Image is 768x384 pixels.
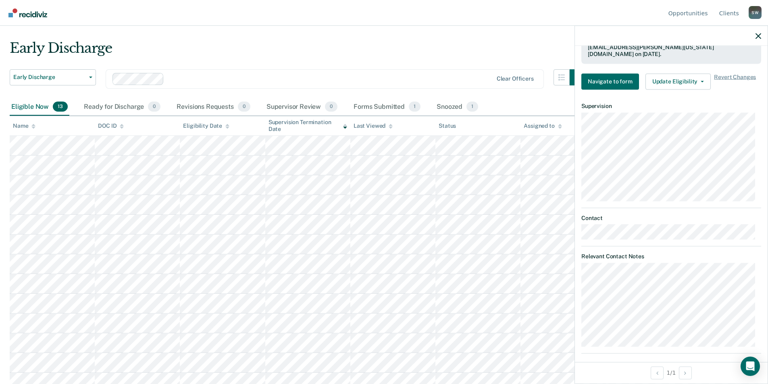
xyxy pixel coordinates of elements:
[183,122,229,129] div: Eligibility Date
[645,73,711,89] button: Update Eligibility
[325,102,337,112] span: 0
[588,37,755,57] div: Marked as Forms submitted by [PERSON_NAME][EMAIL_ADDRESS][PERSON_NAME][US_STATE][DOMAIN_NAME] on ...
[741,357,760,376] div: Open Intercom Messenger
[466,102,478,112] span: 1
[352,98,422,116] div: Forms Submitted
[238,102,250,112] span: 0
[8,8,47,17] img: Recidiviz
[714,73,756,89] span: Revert Changes
[175,98,252,116] div: Revisions Requests
[265,98,339,116] div: Supervisor Review
[581,73,639,89] button: Navigate to form
[10,98,69,116] div: Eligible Now
[354,122,393,129] div: Last Viewed
[749,6,762,19] button: Profile dropdown button
[13,122,35,129] div: Name
[581,253,761,259] dt: Relevant Contact Notes
[268,119,347,133] div: Supervision Termination Date
[497,75,534,82] div: Clear officers
[82,98,162,116] div: Ready for Discharge
[581,73,642,89] a: Navigate to form link
[148,102,160,112] span: 0
[749,6,762,19] div: S W
[524,122,562,129] div: Assigned to
[679,366,692,379] button: Next Opportunity
[10,40,586,63] div: Early Discharge
[439,122,456,129] div: Status
[13,74,86,81] span: Early Discharge
[53,102,68,112] span: 13
[575,362,768,383] div: 1 / 1
[651,366,664,379] button: Previous Opportunity
[409,102,420,112] span: 1
[581,102,761,109] dt: Supervision
[98,122,124,129] div: DOC ID
[435,98,480,116] div: Snoozed
[581,214,761,221] dt: Contact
